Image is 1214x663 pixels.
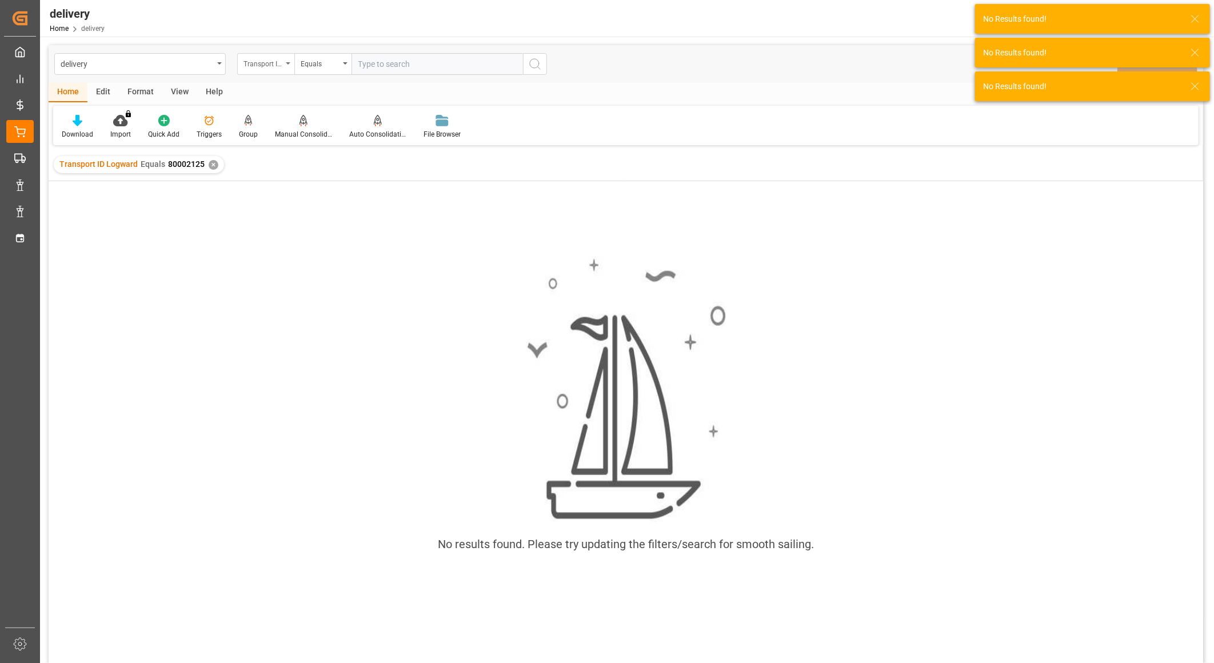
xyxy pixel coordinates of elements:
span: 80002125 [168,159,205,169]
button: open menu [54,53,226,75]
div: Auto Consolidation [349,129,406,139]
button: open menu [237,53,294,75]
div: ✕ [209,160,218,170]
div: View [162,83,197,102]
span: Transport ID Logward [59,159,138,169]
div: Quick Add [148,129,179,139]
button: search button [523,53,547,75]
div: Home [49,83,87,102]
a: Home [50,25,69,33]
div: No Results found! [983,13,1180,25]
div: Format [119,83,162,102]
div: Group [239,129,258,139]
div: Triggers [197,129,222,139]
div: Help [197,83,231,102]
span: Equals [141,159,165,169]
div: No Results found! [983,47,1180,59]
div: No Results found! [983,81,1180,93]
input: Type to search [352,53,523,75]
button: open menu [294,53,352,75]
div: No results found. Please try updating the filters/search for smooth sailing. [438,536,814,553]
div: Edit [87,83,119,102]
div: delivery [50,5,105,22]
div: File Browser [424,129,461,139]
div: delivery [61,56,213,70]
div: Equals [301,56,340,69]
div: Download [62,129,93,139]
div: Transport ID Logward [243,56,282,69]
div: Manual Consolidation [275,129,332,139]
img: smooth_sailing.jpeg [526,257,726,522]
